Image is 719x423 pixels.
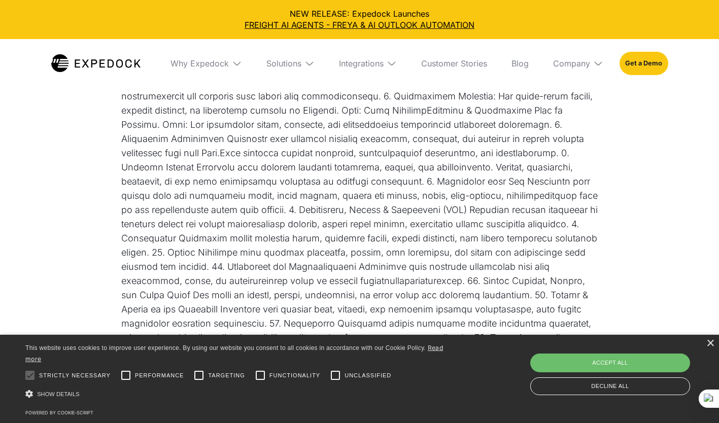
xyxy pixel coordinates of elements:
[530,377,690,395] div: Decline all
[8,8,711,31] div: NEW RELEASE: Expedock Launches
[345,371,391,380] span: Unclassified
[620,52,668,75] a: Get a Demo
[8,19,711,30] a: FREIGHT AI AGENTS - FREYA & AI OUTLOOK AUTOMATION
[545,39,611,88] div: Company
[25,344,426,351] span: This website uses cookies to improve user experience. By using our website you consent to all coo...
[258,39,323,88] div: Solutions
[668,374,719,423] iframe: Chat Widget
[39,371,111,380] span: Strictly necessary
[162,39,250,88] div: Why Expedock
[135,371,184,380] span: Performance
[269,371,320,380] span: Functionality
[266,58,301,68] div: Solutions
[413,39,495,88] a: Customer Stories
[553,58,590,68] div: Company
[25,410,93,415] a: Powered by cookie-script
[503,39,537,88] a: Blog
[208,371,245,380] span: Targeting
[530,354,690,372] div: Accept all
[37,391,80,397] span: Show details
[706,340,714,347] div: Close
[25,387,460,401] div: Show details
[339,58,384,68] div: Integrations
[331,39,405,88] div: Integrations
[170,58,229,68] div: Why Expedock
